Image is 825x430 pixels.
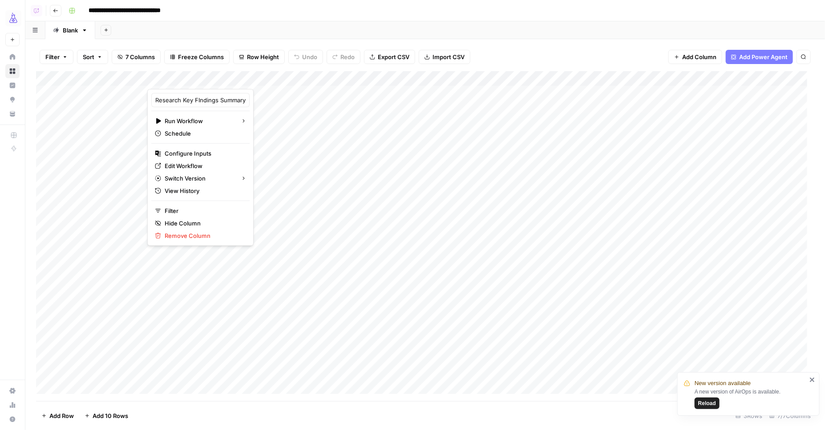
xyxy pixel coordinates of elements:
[165,186,243,195] span: View History
[340,52,355,61] span: Redo
[732,409,766,423] div: 3 Rows
[5,10,21,26] img: AirOps Growth Logo
[739,52,788,61] span: Add Power Agent
[165,117,234,125] span: Run Workflow
[682,52,716,61] span: Add Column
[83,52,94,61] span: Sort
[433,52,465,61] span: Import CSV
[726,50,793,64] button: Add Power Agent
[165,161,243,170] span: Edit Workflow
[165,231,243,240] span: Remove Column
[112,50,161,64] button: 7 Columns
[125,52,155,61] span: 7 Columns
[695,379,751,388] span: New version available
[5,7,20,29] button: Workspace: AirOps Growth
[378,52,409,61] span: Export CSV
[5,398,20,412] a: Usage
[5,64,20,78] a: Browse
[364,50,415,64] button: Export CSV
[5,50,20,64] a: Home
[5,78,20,92] a: Insights
[302,52,317,61] span: Undo
[45,21,95,39] a: Blank
[419,50,470,64] button: Import CSV
[5,384,20,398] a: Settings
[45,52,60,61] span: Filter
[233,50,285,64] button: Row Height
[668,50,722,64] button: Add Column
[695,388,807,409] div: A new version of AirOps is available.
[77,50,108,64] button: Sort
[809,376,816,383] button: close
[5,92,20,107] a: Opportunities
[698,399,716,407] span: Reload
[695,398,720,409] button: Reload
[5,412,20,426] button: Help + Support
[247,52,279,61] span: Row Height
[165,129,243,138] span: Schedule
[63,26,78,35] div: Blank
[164,50,230,64] button: Freeze Columns
[40,50,73,64] button: Filter
[178,52,224,61] span: Freeze Columns
[288,50,323,64] button: Undo
[766,409,814,423] div: 7/7 Columns
[93,411,128,420] span: Add 10 Rows
[165,174,234,183] span: Switch Version
[165,206,243,215] span: Filter
[165,219,243,228] span: Hide Column
[327,50,360,64] button: Redo
[165,149,243,158] span: Configure Inputs
[49,411,74,420] span: Add Row
[79,409,133,423] button: Add 10 Rows
[5,107,20,121] a: Your Data
[36,409,79,423] button: Add Row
